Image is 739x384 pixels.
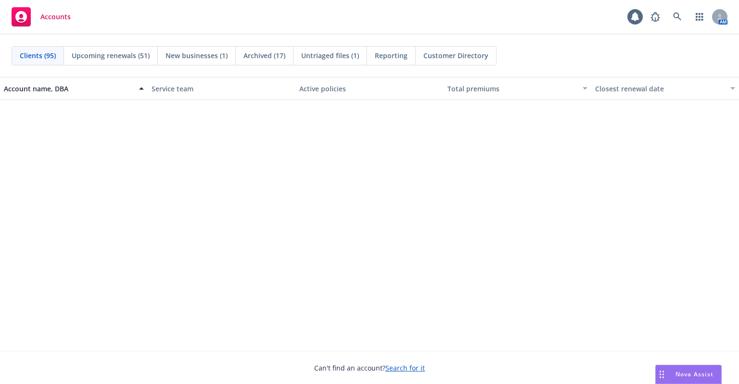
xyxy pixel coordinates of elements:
[72,50,150,61] span: Upcoming renewals (51)
[301,50,359,61] span: Untriaged files (1)
[166,50,228,61] span: New businesses (1)
[447,84,577,94] div: Total premiums
[152,84,292,94] div: Service team
[655,365,722,384] button: Nova Assist
[423,50,488,61] span: Customer Directory
[314,363,425,373] span: Can't find an account?
[4,84,133,94] div: Account name, DBA
[8,3,75,30] a: Accounts
[675,370,714,378] span: Nova Assist
[295,77,443,100] button: Active policies
[690,7,709,26] a: Switch app
[148,77,295,100] button: Service team
[375,50,408,61] span: Reporting
[444,77,591,100] button: Total premiums
[595,84,725,94] div: Closest renewal date
[40,13,71,21] span: Accounts
[20,50,56,61] span: Clients (95)
[385,363,425,372] a: Search for it
[656,365,668,384] div: Drag to move
[299,84,439,94] div: Active policies
[668,7,687,26] a: Search
[243,50,285,61] span: Archived (17)
[646,7,665,26] a: Report a Bug
[591,77,739,100] button: Closest renewal date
